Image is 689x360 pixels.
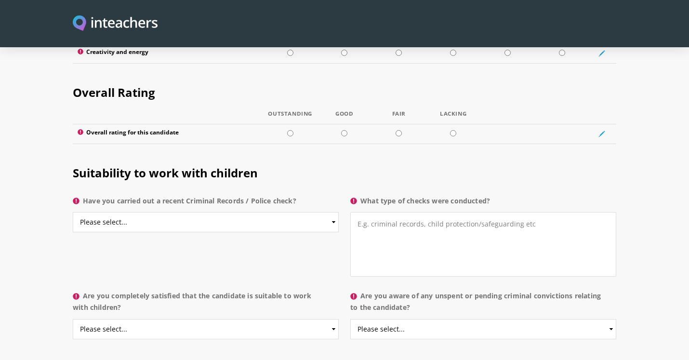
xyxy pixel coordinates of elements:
[73,84,155,100] span: Overall Rating
[73,15,158,32] img: Inteachers
[350,195,616,213] label: What type of checks were conducted?
[78,49,258,58] label: Creativity and energy
[73,165,258,181] span: Suitability to work with children
[73,15,158,32] a: Visit this site's homepage
[426,111,480,124] th: Lacking
[318,111,372,124] th: Good
[263,111,318,124] th: Outstanding
[350,290,616,319] label: Are you aware of any unspent or pending criminal convictions relating to the candidate?
[78,129,258,139] label: Overall rating for this candidate
[73,195,339,213] label: Have you carried out a recent Criminal Records / Police check?
[73,290,339,319] label: Are you completely satisfied that the candidate is suitable to work with children?
[371,111,426,124] th: Fair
